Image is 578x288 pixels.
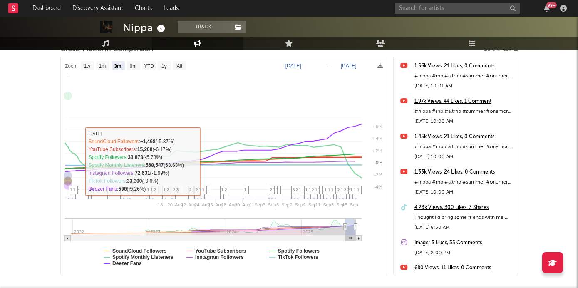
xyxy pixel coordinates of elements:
text: -4% [374,184,382,189]
text: 3m [114,63,121,69]
button: Export CSV [484,47,518,52]
span: 1 [273,187,275,192]
span: 2 [196,187,198,192]
text: 18. … [158,202,170,207]
div: #nippa #rnb #altrnb #summer #onemore #kaytranada #dance [414,107,514,117]
a: 680 Views, 11 Likes, 0 Comments [414,263,514,273]
text: 1w [84,63,90,69]
a: 1.45k Views, 21 Likes, 0 Comments [414,132,514,142]
a: 4.23k Views, 300 Likes, 3 Shares [414,203,514,213]
span: 1 [350,187,353,192]
span: 2 [167,187,169,192]
span: 2 [347,187,350,192]
div: ​⁠Thought I’d bring some friends with me 😉😉 I can’t wait for everyone to see what we got in store... [414,213,514,223]
span: 1 [354,187,356,192]
text: 3. Sep [263,202,276,207]
span: 1 [305,187,308,192]
div: [DATE] 10:00 AM [414,117,514,127]
span: 2 [131,187,134,192]
span: 1 [128,187,131,192]
text: 6m [129,63,136,69]
div: [DATE] 10:01 AM [414,81,514,91]
text: 5. Sep [276,202,289,207]
text: Instagram Followers [195,254,243,260]
text: 13. Sep [328,202,344,207]
span: 1 [244,187,247,192]
div: #nippa #rnb #altrnb #summer #onemore #kaytranada #dance [414,273,514,283]
span: 3 [293,187,295,192]
span: 2 [270,187,273,192]
span: 1 [357,187,360,192]
text: 30. Aug [235,202,250,207]
span: 2 [337,187,340,192]
span: 1 [202,187,205,192]
span: 1 [328,187,330,192]
span: 1 [315,187,318,192]
text: YouTube Subscribers [195,248,246,254]
span: 2 [77,187,79,192]
text: 15. Sep [342,202,358,207]
span: 1 [73,187,76,192]
text: Spotify Followers [278,248,319,254]
a: Image: 3 Likes, 35 Comments [414,238,514,248]
text: YTD [144,63,154,69]
span: 1 [89,187,92,192]
div: [DATE] 10:00 AM [414,187,514,197]
text: + 4% [372,136,382,141]
span: 1 [221,187,224,192]
span: 1 [325,187,327,192]
text: 11. Sep [315,202,331,207]
a: 1.33k Views, 24 Likes, 0 Comments [414,167,514,177]
text: -2% [374,172,382,177]
span: 2 [296,187,298,192]
span: 3 [176,187,179,192]
div: #nippa #rnb #altrnb #summer #onemore #kaytranada #dance [414,177,514,187]
text: 28. Aug [221,202,236,207]
text: 22. Aug [181,202,196,207]
text: 0% [376,160,382,165]
button: Track [178,21,230,33]
text: [DATE] [340,63,356,69]
text: + 2% [372,148,382,153]
span: 1 [276,187,279,192]
span: 1 [125,187,127,192]
text: Deezer Fans [112,261,142,266]
span: 1 [147,187,150,192]
span: 1 [322,187,324,192]
span: 2 [225,187,227,192]
span: 1 [309,187,311,192]
span: 1 [335,187,337,192]
text: 7. Sep [290,202,303,207]
span: 1 [299,187,301,192]
span: 1 [341,187,343,192]
text: SoundCloud Followers [112,248,167,254]
span: 2 [312,187,314,192]
button: 99+ [544,5,550,12]
div: #nippa #rnb #altrnb #summer #onemore #kaytranada #dance [414,142,514,152]
text: + 6% [372,124,382,129]
span: 1 [70,187,72,192]
div: [DATE] 10:00 AM [414,152,514,162]
text: [DATE] [285,63,301,69]
text: Spotify Monthly Listeners [112,254,174,260]
text: → [326,63,331,69]
div: #nippa #rnb #altrnb #summer #onemore #kaytranada #dance [414,71,514,81]
span: Cross-Platform Comparison [60,45,153,55]
span: 2 [109,187,111,192]
text: 20. Aug [167,202,183,207]
input: Search for artists [395,3,520,14]
a: 1.97k Views, 44 Likes, 1 Comment [414,97,514,107]
a: 1.56k Views, 21 Likes, 0 Comments [414,61,514,71]
span: 2 [344,187,347,192]
span: 1 [151,187,153,192]
span: 1 [92,187,95,192]
div: [DATE] 2:00 PM [414,248,514,258]
div: 99 + [546,2,557,8]
span: 1 [199,187,201,192]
